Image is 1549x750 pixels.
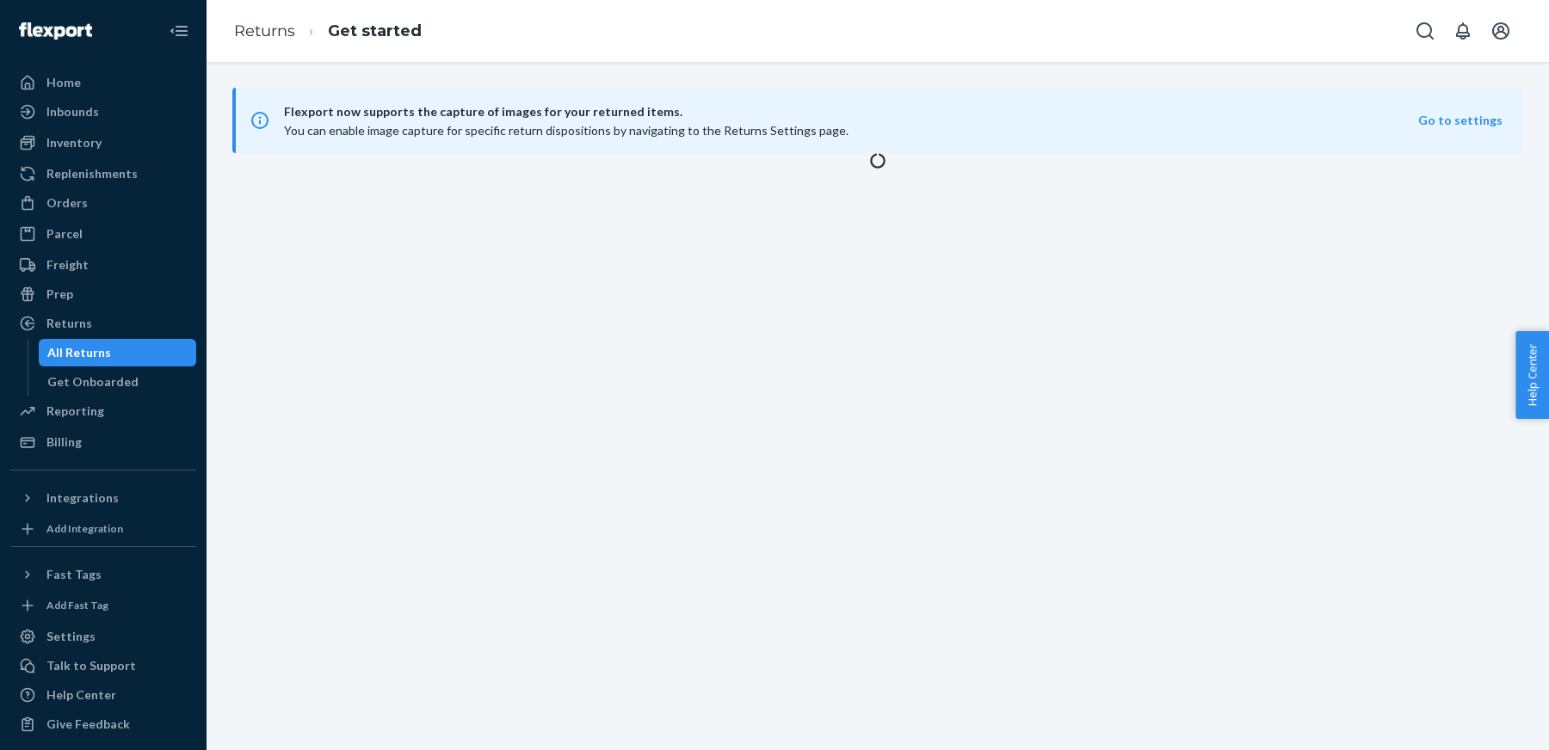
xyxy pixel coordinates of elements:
[10,189,196,217] a: Orders
[46,194,88,212] div: Orders
[46,286,73,303] div: Prep
[46,165,138,182] div: Replenishments
[10,251,196,279] a: Freight
[284,101,1418,122] span: Flexport now supports the capture of images for your returned items.
[1515,331,1549,419] button: Help Center
[10,484,196,512] button: Integrations
[10,397,196,425] a: Reporting
[46,74,81,91] div: Home
[220,6,435,57] ol: breadcrumbs
[1408,14,1442,48] button: Open Search Box
[39,368,197,396] a: Get Onboarded
[46,103,99,120] div: Inbounds
[47,344,111,361] div: All Returns
[46,686,116,704] div: Help Center
[19,22,92,40] img: Flexport logo
[46,403,104,420] div: Reporting
[10,561,196,588] button: Fast Tags
[46,716,130,733] div: Give Feedback
[1446,14,1480,48] button: Open notifications
[10,220,196,248] a: Parcel
[46,225,83,243] div: Parcel
[10,310,196,337] a: Returns
[10,681,196,709] a: Help Center
[10,280,196,308] a: Prep
[47,373,139,390] div: Get Onboarded
[284,123,849,138] span: You can enable image capture for specific return dispositions by navigating to the Returns Settin...
[46,598,108,612] div: Add Fast Tag
[46,521,123,536] div: Add Integration
[1484,14,1518,48] button: Open account menu
[46,433,82,451] div: Billing
[46,628,96,645] div: Settings
[46,657,136,674] div: Talk to Support
[46,566,102,583] div: Fast Tags
[46,256,89,274] div: Freight
[10,519,196,539] a: Add Integration
[10,69,196,96] a: Home
[10,652,196,679] button: Talk to Support
[162,14,196,48] button: Close Navigation
[46,489,119,507] div: Integrations
[234,22,295,40] a: Returns
[10,160,196,187] a: Replenishments
[10,98,196,126] a: Inbounds
[10,129,196,157] a: Inventory
[10,428,196,456] a: Billing
[10,623,196,650] a: Settings
[10,710,196,738] button: Give Feedback
[39,339,197,366] a: All Returns
[328,22,422,40] a: Get started
[46,134,102,151] div: Inventory
[10,595,196,616] a: Add Fast Tag
[1418,112,1503,129] button: Go to settings
[46,315,92,332] div: Returns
